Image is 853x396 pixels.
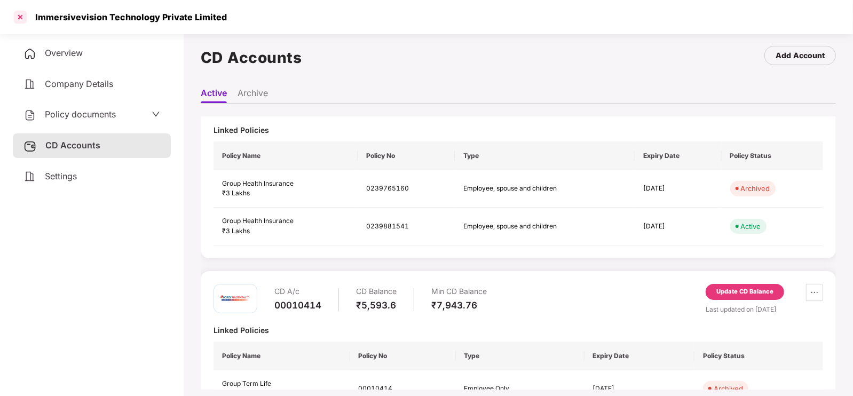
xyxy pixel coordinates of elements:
div: Employee, spouse and children [463,184,581,194]
th: Type [455,141,635,170]
div: ₹7,943.76 [431,299,487,311]
div: Add Account [776,50,825,61]
div: Active [741,221,761,232]
th: Type [456,342,585,370]
th: Policy No [358,141,455,170]
th: Expiry Date [585,342,694,370]
img: svg+xml;base64,PHN2ZyB3aWR0aD0iMjUiIGhlaWdodD0iMjQiIHZpZXdCb3g9IjAgMCAyNSAyNCIgZmlsbD0ibm9uZSIgeG... [23,140,37,153]
div: ₹5,593.6 [356,299,397,311]
div: Employee Only [464,384,576,394]
div: Update CD Balance [716,287,773,297]
td: 0239881541 [358,208,455,245]
div: Immersivevision Technology Private Limited [29,12,227,22]
div: Last updated on [DATE] [706,304,823,314]
span: CD Accounts [45,140,100,151]
img: iciciprud.png [219,282,251,314]
td: [DATE] [635,170,722,208]
span: ₹3 Lakhs [222,227,250,235]
div: Archived [714,383,743,394]
th: Expiry Date [635,141,722,170]
span: Settings [45,171,77,181]
li: Active [201,88,227,103]
div: 00010414 [274,299,321,311]
span: ellipsis [807,288,823,297]
div: Linked Policies [214,325,823,335]
span: Policy documents [45,109,116,120]
img: svg+xml;base64,PHN2ZyB4bWxucz0iaHR0cDovL3d3dy53My5vcmcvMjAwMC9zdmciIHdpZHRoPSIyNCIgaGVpZ2h0PSIyNC... [23,78,36,91]
div: Group Health Insurance [222,216,349,226]
span: down [152,110,160,118]
th: Policy Status [722,141,823,170]
img: svg+xml;base64,PHN2ZyB4bWxucz0iaHR0cDovL3d3dy53My5vcmcvMjAwMC9zdmciIHdpZHRoPSIyNCIgaGVpZ2h0PSIyNC... [23,47,36,60]
div: CD A/c [274,284,321,299]
img: svg+xml;base64,PHN2ZyB4bWxucz0iaHR0cDovL3d3dy53My5vcmcvMjAwMC9zdmciIHdpZHRoPSIyNCIgaGVpZ2h0PSIyNC... [23,170,36,183]
span: Company Details [45,78,113,89]
th: Policy No [350,342,456,370]
h1: CD Accounts [201,46,302,69]
span: ₹3 Lakhs [222,189,250,197]
div: Group Health Insurance [222,179,349,189]
th: Policy Name [214,342,350,370]
button: ellipsis [806,284,823,301]
th: Policy Name [214,141,358,170]
th: Policy Status [694,342,823,370]
div: Min CD Balance [431,284,487,299]
td: [DATE] [635,208,722,245]
div: Archived [741,183,770,194]
div: Employee, spouse and children [463,221,581,232]
li: Archive [238,88,268,103]
div: Group Term Life [222,379,342,389]
span: Overview [45,47,83,58]
td: 0239765160 [358,170,455,208]
img: svg+xml;base64,PHN2ZyB4bWxucz0iaHR0cDovL3d3dy53My5vcmcvMjAwMC9zdmciIHdpZHRoPSIyNCIgaGVpZ2h0PSIyNC... [23,109,36,122]
div: CD Balance [356,284,397,299]
div: Linked Policies [214,125,823,135]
